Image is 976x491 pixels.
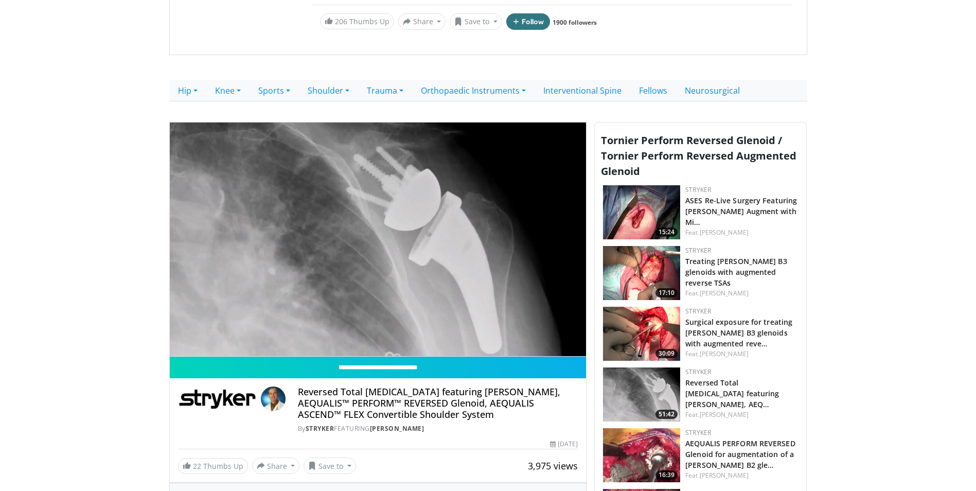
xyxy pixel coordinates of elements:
[685,317,792,348] a: Surgical exposure for treating [PERSON_NAME] B3 glenoids with augmented reve…
[700,228,749,237] a: [PERSON_NAME]
[412,80,535,101] a: Orthopaedic Instruments
[603,246,680,300] img: 0c81aed6-74e2-4bf5-8e8b-a0435647dcf2.150x105_q85_crop-smart_upscale.jpg
[700,410,749,419] a: [PERSON_NAME]
[178,387,257,411] img: Stryker
[299,80,358,101] a: Shoulder
[298,387,578,420] h4: Reversed Total [MEDICAL_DATA] featuring [PERSON_NAME], AEQUALIS™ PERFORM™ REVERSED Glenoid, AEQUA...
[603,307,680,361] img: 9fe07fea-5c20-49d6-b625-979c0c6e9989.150x105_q85_crop-smart_upscale.jpg
[685,439,795,470] a: AEQUALIS PERFORM REVERSED Glenoid for augmentation of a [PERSON_NAME] B2 gle…
[304,458,356,474] button: Save to
[685,410,798,419] div: Feat.
[655,349,678,358] span: 30:09
[398,13,446,30] button: Share
[700,471,749,480] a: [PERSON_NAME]
[306,424,334,433] a: Stryker
[206,80,250,101] a: Knee
[603,246,680,300] a: 17:10
[603,185,680,239] img: 84191c99-b3ff-45a6-aa00-3bf73c9732cb.150x105_q85_crop-smart_upscale.jpg
[603,185,680,239] a: 15:24
[685,428,711,437] a: Stryker
[335,16,347,26] span: 206
[655,470,678,480] span: 16:39
[169,80,206,101] a: Hip
[250,80,299,101] a: Sports
[252,458,300,474] button: Share
[550,440,578,449] div: [DATE]
[685,289,798,298] div: Feat.
[603,367,680,422] img: af5f3143-4fc9-45e3-a76a-1c6d395a2803.150x105_q85_crop-smart_upscale.jpg
[601,133,796,178] span: Tornier Perform Reversed Glenoid / Tornier Perform Reversed Augmented Glenoid
[685,367,711,376] a: Stryker
[700,349,749,358] a: [PERSON_NAME]
[655,288,678,297] span: 17:10
[685,471,798,480] div: Feat.
[603,307,680,361] a: 30:09
[685,307,711,315] a: Stryker
[535,80,630,101] a: Interventional Spine
[685,228,798,237] div: Feat.
[685,246,711,255] a: Stryker
[320,13,394,29] a: 206 Thumbs Up
[261,387,286,411] img: Avatar
[528,460,578,472] span: 3,975 views
[170,122,587,357] video-js: Video Player
[603,428,680,482] img: 6213bb70-49ee-4b72-9201-34d6b742980d.150x105_q85_crop-smart_upscale.jpg
[685,196,797,227] a: ASES Re-Live Surgery Featuring [PERSON_NAME] Augment with Mi…
[630,80,676,101] a: Fellows
[450,13,502,30] button: Save to
[676,80,749,101] a: Neurosurgical
[370,424,424,433] a: [PERSON_NAME]
[603,428,680,482] a: 16:39
[655,227,678,237] span: 15:24
[603,367,680,422] a: 51:42
[298,424,578,433] div: By FEATURING
[358,80,412,101] a: Trauma
[685,185,711,194] a: Stryker
[178,458,248,474] a: 22 Thumbs Up
[700,289,749,297] a: [PERSON_NAME]
[553,18,597,27] a: 1900 followers
[685,256,787,288] a: Treating [PERSON_NAME] B3 glenoids with augmented reverse TSAs
[506,13,551,30] button: Follow
[193,461,201,471] span: 22
[655,410,678,419] span: 51:42
[685,378,779,409] a: Reversed Total [MEDICAL_DATA] featuring [PERSON_NAME], AEQ…
[685,349,798,359] div: Feat.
